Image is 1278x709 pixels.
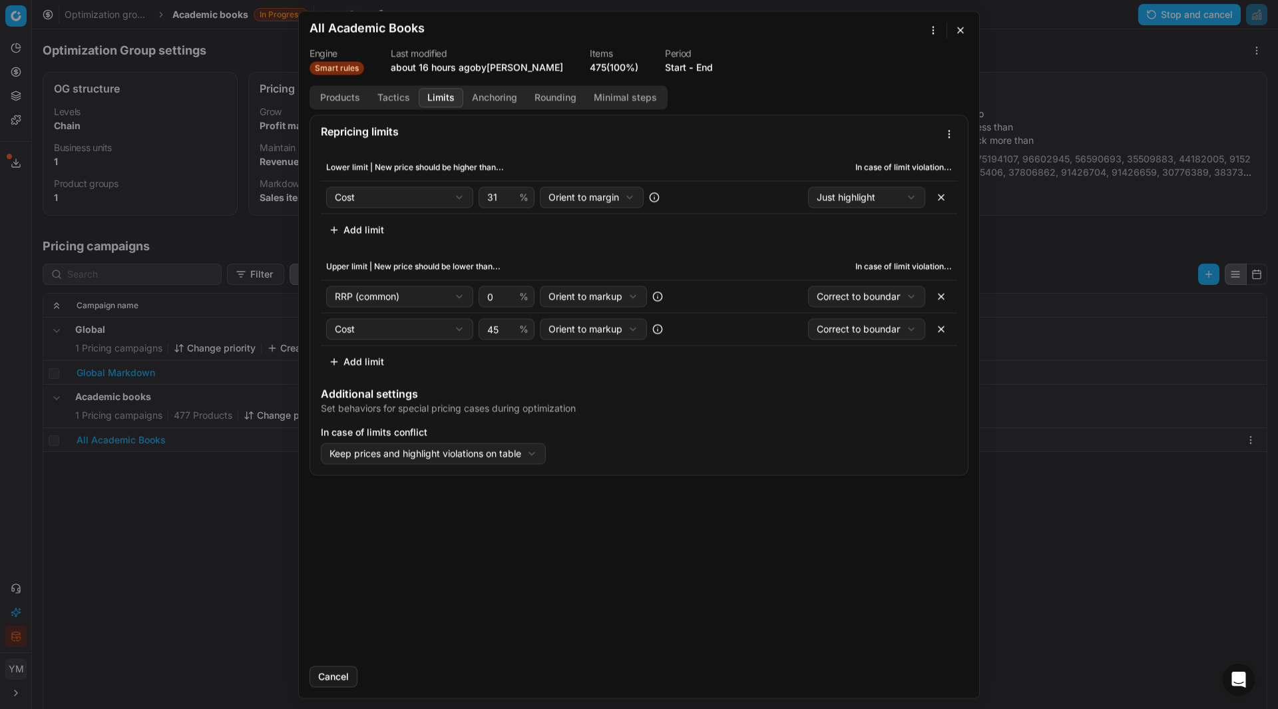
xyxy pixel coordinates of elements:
button: Minimal steps [585,88,666,107]
span: % [519,290,529,303]
dt: Period [665,49,713,58]
span: - [689,61,694,74]
button: End [696,61,713,74]
th: Upper limit | New price should be lower than... [321,254,692,280]
button: Products [312,88,369,107]
button: Add limit [321,219,392,240]
dt: Engine [310,49,364,58]
button: Limits [419,88,463,107]
h2: All Academic Books [310,22,425,34]
button: Anchoring [463,88,526,107]
label: In case of limits conflict [321,425,957,439]
button: Add limit [321,351,392,372]
th: In case of limit violation... [692,254,957,280]
a: 475(100%) [590,61,638,74]
div: Additional settings [321,388,957,399]
span: % [519,322,529,336]
span: % [519,190,529,204]
button: Rounding [526,88,585,107]
div: Repricing limits [321,126,939,136]
button: Start [665,61,686,74]
dt: Last modified [391,49,563,58]
dt: Items [590,49,638,58]
th: Lower limit | New price should be higher than... [321,154,692,180]
button: Tactics [369,88,419,107]
span: about 16 hours ago by [PERSON_NAME] [391,61,563,73]
th: In case of limit violation... [692,154,957,180]
div: Set behaviors for special pricing cases during optimization [321,401,957,415]
span: Smart rules [310,61,364,75]
button: Cancel [310,666,357,687]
